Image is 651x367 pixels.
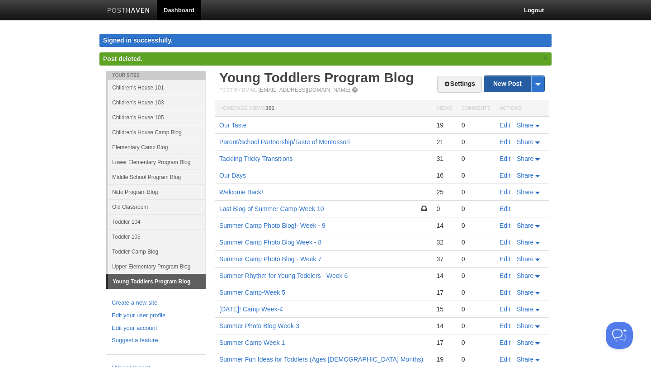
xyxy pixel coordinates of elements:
[219,70,414,85] a: Young Toddlers Program Blog
[517,339,533,346] span: Share
[436,221,452,230] div: 14
[484,76,544,92] a: New Post
[99,34,552,47] div: Signed in successfully.
[436,255,452,263] div: 37
[219,356,423,363] a: Summer Fun Ideas for Toddlers (Ages [DEMOGRAPHIC_DATA] Months)
[436,188,452,196] div: 25
[219,188,263,196] a: Welcome Back!
[500,222,510,229] a: Edit
[108,274,206,289] a: Young Toddlers Program Blog
[219,306,283,313] a: [DATE]! Camp Week-4
[462,255,491,263] div: 0
[436,138,452,146] div: 21
[462,121,491,129] div: 0
[462,221,491,230] div: 0
[517,138,533,146] span: Share
[500,306,510,313] a: Edit
[108,184,206,199] a: Nido Program Blog
[215,100,432,117] th: Homepage Views
[462,238,491,246] div: 0
[112,324,200,333] a: Edit your account
[436,121,452,129] div: 19
[500,205,510,212] a: Edit
[500,188,510,196] a: Edit
[436,238,452,246] div: 32
[517,239,533,246] span: Share
[219,322,299,329] a: Summer Photo Blog Week-3
[462,272,491,280] div: 0
[606,322,633,349] iframe: Help Scout Beacon - Open
[108,125,206,140] a: Children's House Camp Blog
[219,138,350,146] a: Parent/School Partnership/Taste of Montessori
[436,339,452,347] div: 17
[462,171,491,179] div: 0
[541,52,549,64] a: ×
[436,288,452,296] div: 17
[219,172,246,179] a: Our Days
[436,305,452,313] div: 15
[108,229,206,244] a: Toddler 105
[462,355,491,363] div: 0
[265,105,274,111] span: 301
[517,255,533,263] span: Share
[432,100,457,117] th: Views
[436,355,452,363] div: 19
[500,155,510,162] a: Edit
[517,155,533,162] span: Share
[517,356,533,363] span: Share
[112,311,200,320] a: Edit your user profile
[500,239,510,246] a: Edit
[517,172,533,179] span: Share
[219,87,257,93] span: Post by Email
[107,8,150,14] img: Posthaven-bar
[436,155,452,163] div: 31
[108,214,206,229] a: Toddler 104
[219,155,293,162] a: Tackling Tricky Transitions
[500,356,510,363] a: Edit
[462,205,491,213] div: 0
[219,339,285,346] a: Summer Camp Week 1
[436,205,452,213] div: 0
[108,110,206,125] a: Children's House 105
[108,95,206,110] a: Children's House 103
[500,289,510,296] a: Edit
[219,255,321,263] a: Summer Camp Photo Blog - Week 7
[108,244,206,259] a: Toddler Camp Blog
[500,122,510,129] a: Edit
[108,169,206,184] a: Middle School Program Blog
[219,122,246,129] a: Our Taste
[219,272,348,279] a: Summer Rhythm for Young Toddlers - Week 6
[517,272,533,279] span: Share
[500,138,510,146] a: Edit
[219,289,285,296] a: Summer Camp-Week 5
[436,322,452,330] div: 14
[436,272,452,280] div: 14
[500,255,510,263] a: Edit
[108,259,206,274] a: Upper Elementary Program Blog
[517,322,533,329] span: Share
[462,339,491,347] div: 0
[108,80,206,95] a: Children's House 101
[495,100,549,117] th: Actions
[517,188,533,196] span: Share
[103,55,142,62] span: Post deleted.
[219,205,324,212] a: Last Blog of Summer Camp-Week 10
[219,239,321,246] a: Summer Camp Photo Blog Week - 8
[462,288,491,296] div: 0
[457,100,495,117] th: Comments
[462,138,491,146] div: 0
[106,71,206,80] li: Your Sites
[517,222,533,229] span: Share
[462,322,491,330] div: 0
[108,155,206,169] a: Lower Elementary Program Blog
[112,336,200,345] a: Suggest a feature
[462,188,491,196] div: 0
[436,171,452,179] div: 16
[500,339,510,346] a: Edit
[108,199,206,214] a: Old Classroom
[500,172,510,179] a: Edit
[437,76,482,93] a: Settings
[108,140,206,155] a: Elementary Camp Blog
[517,122,533,129] span: Share
[500,272,510,279] a: Edit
